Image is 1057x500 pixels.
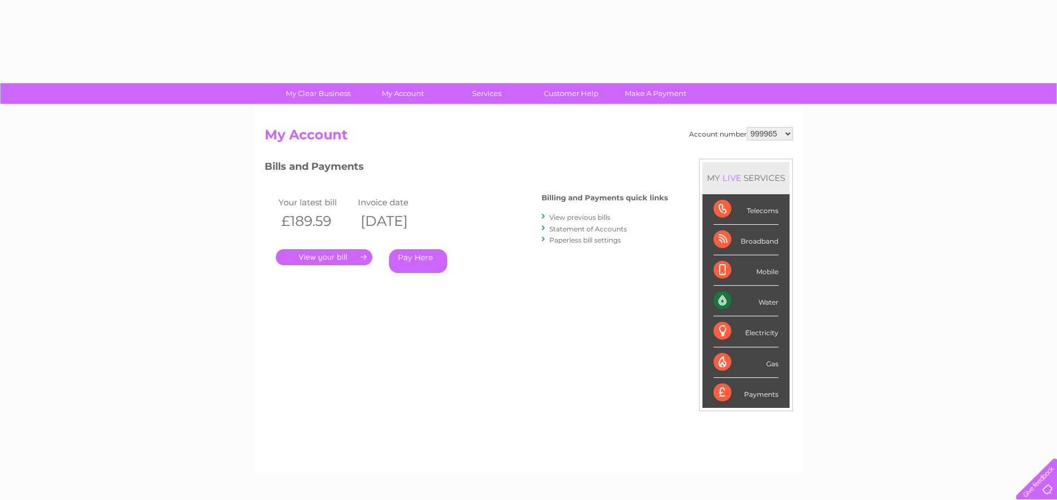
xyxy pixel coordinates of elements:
td: Your latest bill [276,195,356,210]
a: Statement of Accounts [549,225,627,233]
div: Telecoms [714,194,778,225]
a: Services [441,83,533,104]
div: Broadband [714,225,778,255]
th: [DATE] [355,210,435,233]
div: Electricity [714,316,778,347]
a: . [276,249,372,265]
a: Customer Help [525,83,617,104]
a: Paperless bill settings [549,236,621,244]
h4: Billing and Payments quick links [542,194,668,202]
a: View previous bills [549,213,610,221]
a: Pay Here [389,249,447,273]
div: Water [714,286,778,316]
div: Payments [714,378,778,408]
h3: Bills and Payments [265,159,668,178]
th: £189.59 [276,210,356,233]
a: My Account [357,83,448,104]
div: MY SERVICES [702,162,790,194]
a: Make A Payment [610,83,701,104]
div: Account number [689,127,793,140]
div: Mobile [714,255,778,286]
a: My Clear Business [272,83,364,104]
div: Gas [714,347,778,378]
h2: My Account [265,127,793,148]
td: Invoice date [355,195,435,210]
div: LIVE [720,173,744,183]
